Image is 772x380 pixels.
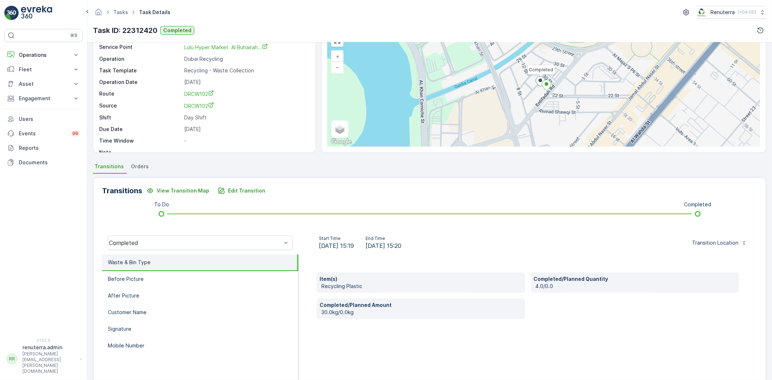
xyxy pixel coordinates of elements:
img: logo [4,6,19,20]
p: Item(s) [320,275,522,283]
p: Start Time [319,236,354,241]
p: Events [19,130,67,137]
span: v 1.52.3 [4,338,83,342]
span: + [336,53,339,59]
p: Due Date [99,126,181,133]
button: Operations [4,48,83,62]
p: View Transition Map [157,187,209,194]
p: 30.0kg/0.0kg [321,309,522,316]
img: Google [329,137,353,147]
p: Task ID: 22312420 [93,25,157,36]
p: Mobile Number [108,342,144,349]
span: [DATE] 15:19 [319,241,354,250]
p: To Do [154,201,169,208]
p: Completed [163,27,191,34]
p: Completed [684,201,711,208]
p: Note [99,149,181,156]
button: View Transition Map [142,185,214,197]
span: Orders [131,163,149,170]
a: DRCW102 [184,90,308,98]
span: [DATE] 15:20 [366,241,401,250]
a: Tasks [113,9,128,15]
p: Route [99,90,181,98]
p: Signature [108,325,131,333]
a: Reports [4,141,83,155]
a: Open this area in Google Maps (opens a new window) [329,137,353,147]
span: − [336,64,339,70]
p: Completed/Planned Quantity [534,275,737,283]
button: RRrenuterra.admin[PERSON_NAME][EMAIL_ADDRESS][PERSON_NAME][DOMAIN_NAME] [4,344,83,374]
div: RR [6,353,18,365]
a: Documents [4,155,83,170]
p: Shift [99,114,181,121]
p: Source [99,102,181,110]
p: End Time [366,236,401,241]
div: Completed [109,240,282,246]
p: [PERSON_NAME][EMAIL_ADDRESS][PERSON_NAME][DOMAIN_NAME] [22,351,77,374]
a: Users [4,112,83,126]
p: Reports [19,144,80,152]
button: Edit Transition [214,185,270,197]
p: Edit Transition [228,187,265,194]
p: Customer Name [108,309,147,316]
p: Fleet [19,66,68,73]
a: Zoom Out [332,62,343,73]
span: DRCW102 [184,91,214,97]
p: Users [19,115,80,123]
a: Lulu Hyper Market Al Buhairah... [184,43,268,51]
p: [DATE] [184,79,308,86]
p: Before Picture [108,275,144,283]
p: 4.0/0.0 [536,283,737,290]
a: Events99 [4,126,83,141]
p: Operation Date [99,79,181,86]
p: ⌘B [70,33,77,38]
p: - [184,137,308,144]
p: Documents [19,159,80,166]
p: After Picture [108,292,139,299]
span: DRCW102 [184,103,214,109]
button: Engagement [4,91,83,106]
p: Transitions [102,185,142,196]
p: Task Template [99,67,181,74]
p: Operations [19,51,68,59]
a: Zoom In [332,51,343,62]
span: Task Details [138,9,172,16]
p: Time Window [99,137,181,144]
p: ( +04:00 ) [738,9,756,15]
button: Asset [4,77,83,91]
p: [DATE] [184,126,308,133]
a: Layers [332,121,348,137]
span: Lulu Hyper Market Al Buhairah... [184,44,268,50]
p: Operation [99,55,181,63]
a: Homepage [94,11,102,17]
button: Completed [160,26,194,35]
button: Renuterra(+04:00) [696,6,766,19]
p: Transition Location [692,239,738,246]
button: Fleet [4,62,83,77]
p: Engagement [19,95,68,102]
p: renuterra.admin [22,344,77,351]
p: 99 [72,131,78,136]
p: Recycling Plastic [321,283,522,290]
img: logo_light-DOdMpM7g.png [21,6,52,20]
p: Day Shift [184,114,308,121]
button: Transition Location [688,237,751,249]
p: Recycling - Waste Collection [184,67,308,74]
p: Completed/Planned Amount [320,301,522,309]
p: - [184,149,308,156]
p: Waste & Bin Type [108,259,151,266]
p: Service Point [99,43,181,51]
img: Screenshot_2024-07-26_at_13.33.01.png [696,8,708,16]
p: Renuterra [710,9,735,16]
p: Asset [19,80,68,88]
p: Dubai Recycling [184,55,308,63]
span: Transitions [94,163,124,170]
a: DRCW102 [184,102,308,110]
